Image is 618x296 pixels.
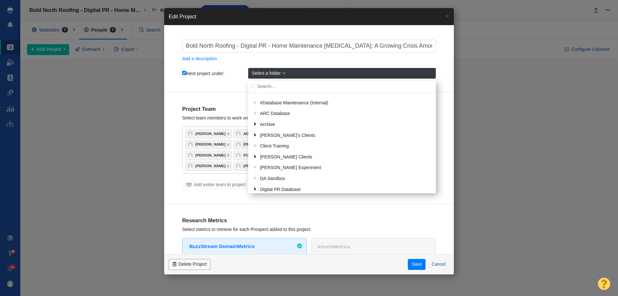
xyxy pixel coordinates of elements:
[258,185,432,195] div: Digital PR Database
[188,142,193,147] img: fd22f7e66fffb527e0485d027231f14a
[236,131,241,136] img: 11a9b8c779f57ca999ffce8f8ad022bf
[243,143,274,146] div: [PERSON_NAME]
[243,164,274,168] div: [PERSON_NAME]
[258,130,432,140] div: [PERSON_NAME]'s Clients
[243,154,276,157] div: P1P Contractor
[258,174,432,184] div: DA Sandbox
[189,243,295,249] h6: BuzzStream Domain Metrics
[258,141,432,151] div: Client Training
[182,115,436,121] div: Select team members to work on this project
[195,154,226,157] div: [PERSON_NAME]
[248,81,436,93] input: Search...
[182,71,186,75] input: Nest project under:
[252,70,281,77] span: Select a folder
[195,132,226,136] div: [PERSON_NAME]
[188,131,193,136] img: c9363fb76f5993e53bff3b340d5c230a
[182,106,436,112] h4: Project Team
[188,153,193,158] img: 4d4450a2c5952a6e56f006464818e682
[195,143,226,146] div: [PERSON_NAME]
[258,152,432,162] div: [PERSON_NAME] Clients
[169,259,211,270] button: Delete Project
[258,109,432,119] div: ARC Database
[182,226,436,232] div: Select metrics to retrieve for each Prospect added to this project.
[195,164,226,168] div: [PERSON_NAME]
[408,259,426,270] button: Save
[441,8,454,24] button: ×
[258,119,432,129] div: Archive
[428,259,449,270] button: Cancel
[182,71,224,76] label: Nest project under:
[236,164,241,169] img: 0a657928374d280f0cbdf2a1688580e1
[182,217,436,224] h4: Research Metrics
[182,56,217,61] a: Add a description
[182,40,436,53] input: Project Name
[317,244,431,250] h6: Ahrefs Metrics
[188,164,193,169] img: 8a21b1a12a7554901d364e890baed237
[236,153,241,158] img: e993f40ed236f6fe77e44067b7a36b31
[194,181,246,188] span: Add entire team to project
[169,13,196,21] h4: Edit Project
[258,163,432,173] div: [PERSON_NAME] Experiment
[258,98,432,108] div: #Database Maintenance (Internal)
[236,142,241,147] img: d478f18cf59100fc7fb393b65de463c2
[243,132,274,136] div: Admin Account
